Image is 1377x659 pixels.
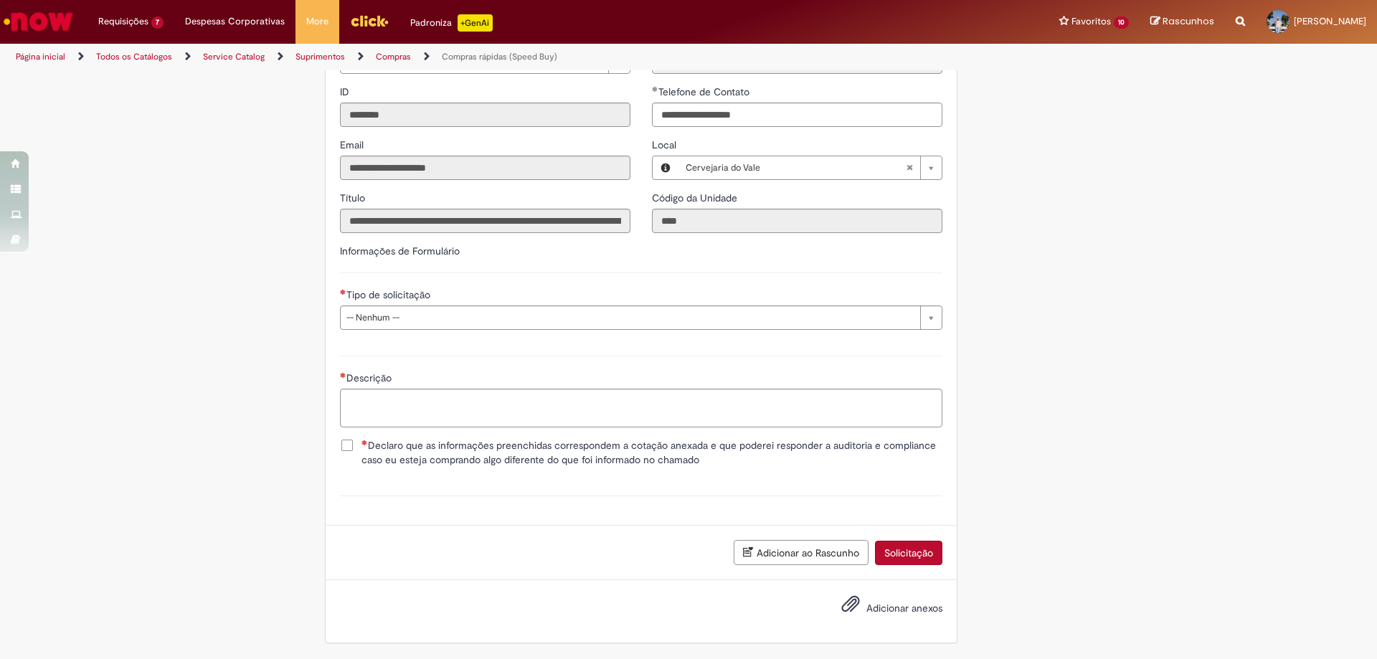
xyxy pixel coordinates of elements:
[306,14,328,29] span: More
[1150,15,1214,29] a: Rascunhos
[442,51,557,62] a: Compras rápidas (Speed Buy)
[340,138,366,152] label: Somente leitura - Email
[346,371,394,384] span: Descrição
[678,156,942,179] a: Cervejaria do ValeLimpar campo Local
[96,51,172,62] a: Todos os Catálogos
[16,51,65,62] a: Página inicial
[361,438,942,467] span: Declaro que as informações preenchidas correspondem a cotação anexada e que poderei responder a a...
[652,103,942,127] input: Telefone de Contato
[185,14,285,29] span: Despesas Corporativas
[340,85,352,99] label: Somente leitura - ID
[1114,16,1129,29] span: 10
[340,85,352,98] span: Somente leitura - ID
[346,306,913,329] span: -- Nenhum --
[98,14,148,29] span: Requisições
[652,138,679,151] span: Local
[340,138,366,151] span: Somente leitura - Email
[340,103,630,127] input: ID
[1,7,75,36] img: ServiceNow
[203,51,265,62] a: Service Catalog
[686,156,906,179] span: Cervejaria do Vale
[340,289,346,295] span: Necessários
[350,10,389,32] img: click_logo_yellow_360x200.png
[899,156,920,179] abbr: Limpar campo Local
[346,288,433,301] span: Tipo de solicitação
[652,191,740,204] span: Somente leitura - Código da Unidade
[361,440,368,445] span: Necessários
[340,389,942,427] textarea: Descrição
[658,85,752,98] span: Telefone de Contato
[376,51,411,62] a: Compras
[340,191,368,205] label: Somente leitura - Título
[838,591,863,624] button: Adicionar anexos
[410,14,493,32] div: Padroniza
[340,372,346,378] span: Necessários
[11,44,907,70] ul: Trilhas de página
[340,209,630,233] input: Título
[1163,14,1214,28] span: Rascunhos
[1071,14,1111,29] span: Favoritos
[652,86,658,92] span: Obrigatório Preenchido
[458,14,493,32] p: +GenAi
[340,156,630,180] input: Email
[875,541,942,565] button: Solicitação
[340,245,460,257] label: Informações de Formulário
[866,602,942,615] span: Adicionar anexos
[340,191,368,204] span: Somente leitura - Título
[295,51,345,62] a: Suprimentos
[734,540,869,565] button: Adicionar ao Rascunho
[652,209,942,233] input: Código da Unidade
[652,191,740,205] label: Somente leitura - Código da Unidade
[1294,15,1366,27] span: [PERSON_NAME]
[653,156,678,179] button: Local, Visualizar este registro Cervejaria do Vale
[151,16,164,29] span: 7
